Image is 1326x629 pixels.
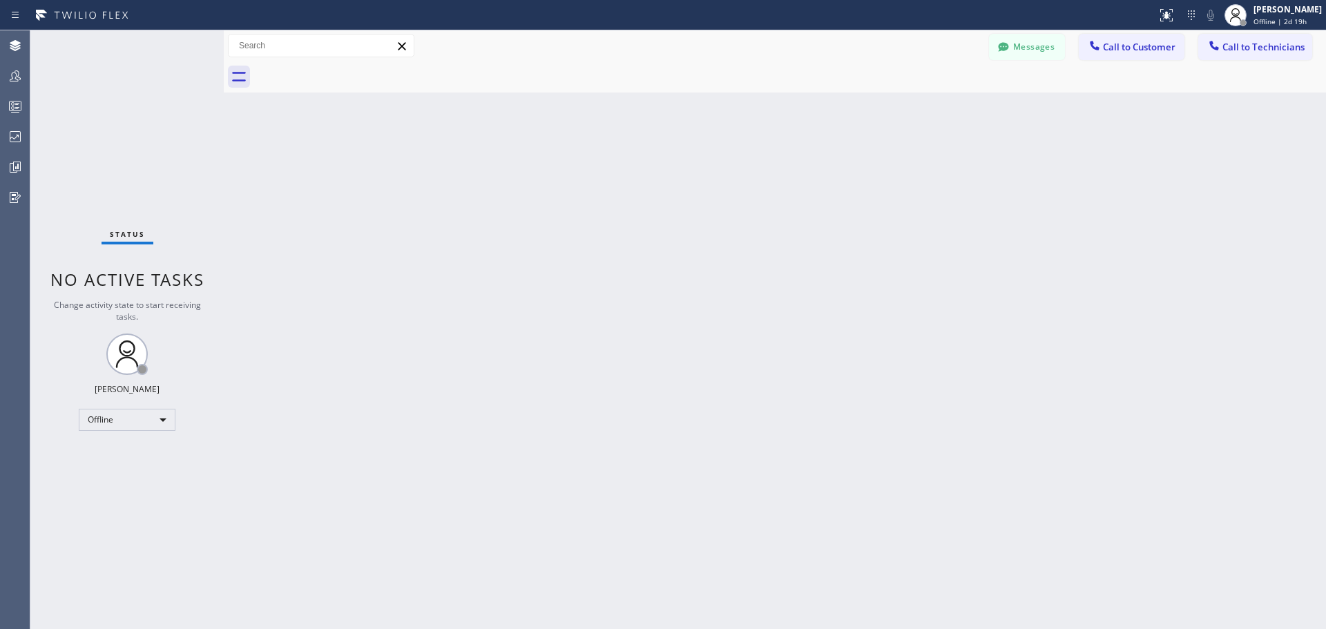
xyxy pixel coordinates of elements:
span: No active tasks [50,268,204,291]
input: Search [229,35,414,57]
button: Call to Customer [1079,34,1184,60]
button: Messages [989,34,1065,60]
span: Status [110,229,145,239]
span: Change activity state to start receiving tasks. [54,299,201,322]
div: [PERSON_NAME] [95,383,160,395]
span: Offline | 2d 19h [1253,17,1307,26]
span: Call to Technicians [1222,41,1305,53]
button: Mute [1201,6,1220,25]
div: [PERSON_NAME] [1253,3,1322,15]
button: Call to Technicians [1198,34,1312,60]
div: Offline [79,409,175,431]
span: Call to Customer [1103,41,1175,53]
